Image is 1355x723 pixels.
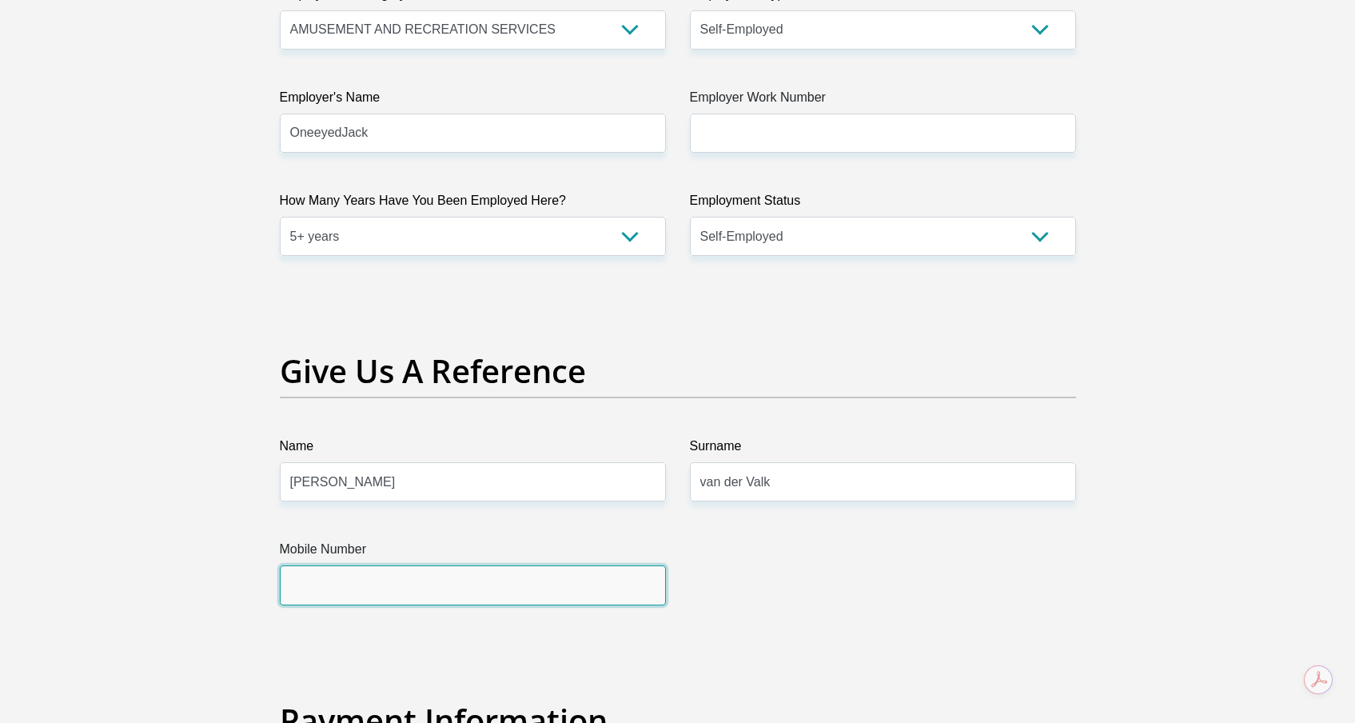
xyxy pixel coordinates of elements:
input: Surname [690,462,1076,501]
label: How Many Years Have You Been Employed Here? [280,191,666,217]
h2: Give Us A Reference [280,352,1076,390]
label: Employer's Name [280,88,666,114]
label: Name [280,437,666,462]
input: Mobile Number [280,565,666,605]
label: Mobile Number [280,540,666,565]
label: Employer Work Number [690,88,1076,114]
input: Employer Work Number [690,114,1076,153]
label: Surname [690,437,1076,462]
label: Employment Status [690,191,1076,217]
input: Employer's Name [280,114,666,153]
input: Name [280,462,666,501]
